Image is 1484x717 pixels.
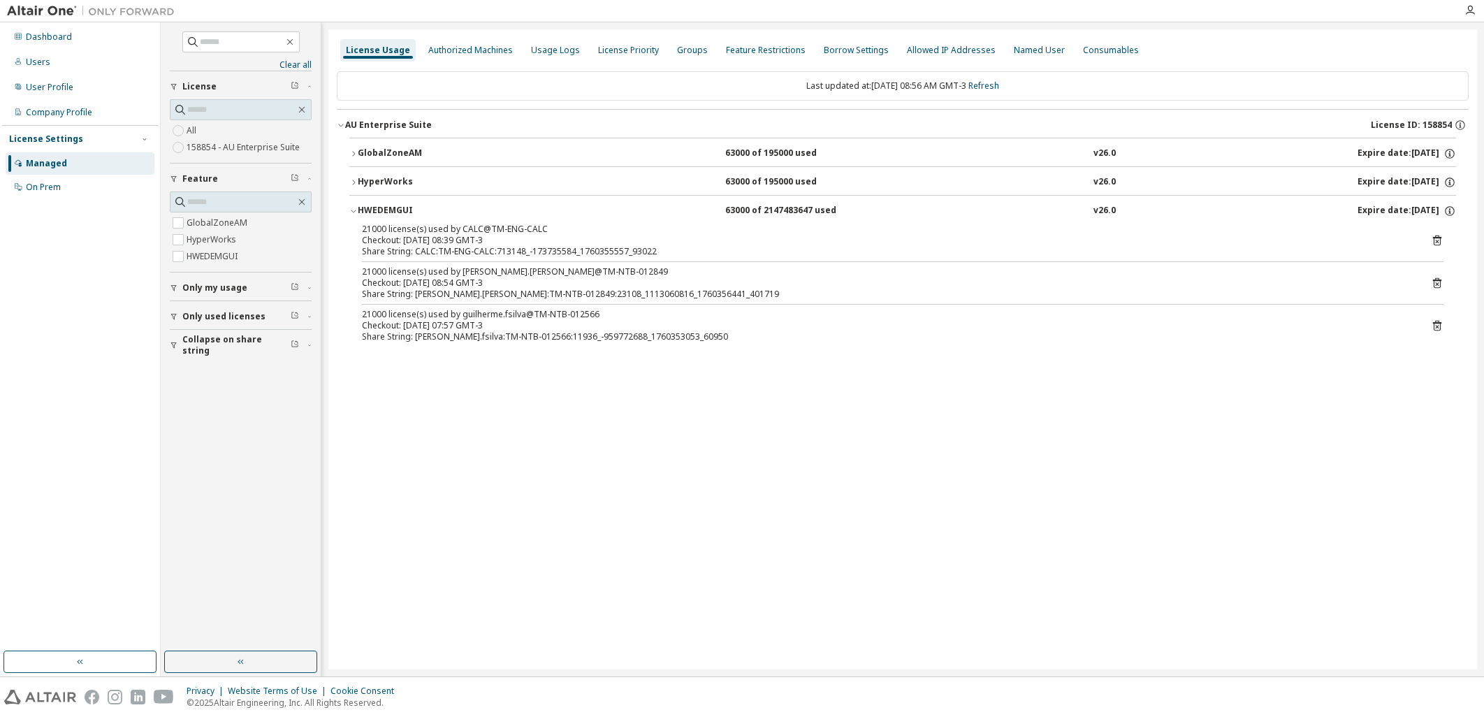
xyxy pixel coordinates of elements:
img: youtube.svg [154,690,174,704]
span: License ID: 158854 [1371,119,1452,131]
div: Website Terms of Use [228,686,330,697]
div: 63000 of 195000 used [725,147,851,160]
div: 21000 license(s) used by guilherme.fsilva@TM-NTB-012566 [362,309,1410,320]
span: Clear filter [291,173,299,184]
div: Company Profile [26,107,92,118]
span: Only my usage [182,282,247,294]
span: Only used licenses [182,311,265,322]
div: GlobalZoneAM [358,147,483,160]
div: Cookie Consent [330,686,402,697]
span: Clear filter [291,282,299,294]
button: GlobalZoneAM63000 of 195000 usedv26.0Expire date:[DATE] [349,138,1456,169]
p: © 2025 Altair Engineering, Inc. All Rights Reserved. [187,697,402,709]
div: Groups [677,45,708,56]
img: Altair One [7,4,182,18]
img: linkedin.svg [131,690,145,704]
button: License [170,71,312,102]
div: Checkout: [DATE] 08:39 GMT-3 [362,235,1410,246]
div: Managed [26,158,67,169]
div: Share String: [PERSON_NAME].fsilva:TM-NTB-012566:11936_-959772688_1760353053_60950 [362,331,1410,342]
div: Users [26,57,50,68]
img: instagram.svg [108,690,122,704]
div: Dashboard [26,31,72,43]
div: Named User [1014,45,1065,56]
img: altair_logo.svg [4,690,76,704]
span: License [182,81,217,92]
div: License Priority [598,45,659,56]
div: Feature Restrictions [726,45,806,56]
div: Last updated at: [DATE] 08:56 AM GMT-3 [337,71,1469,101]
div: 21000 license(s) used by CALC@TM-ENG-CALC [362,224,1410,235]
img: facebook.svg [85,690,99,704]
div: Usage Logs [531,45,580,56]
div: Allowed IP Addresses [907,45,996,56]
label: HyperWorks [187,231,239,248]
a: Clear all [170,59,312,71]
div: 21000 license(s) used by [PERSON_NAME].[PERSON_NAME]@TM-NTB-012849 [362,266,1410,277]
div: License Settings [9,133,83,145]
div: Expire date: [DATE] [1358,176,1456,189]
span: Clear filter [291,340,299,351]
div: 63000 of 195000 used [725,176,851,189]
button: AU Enterprise SuiteLicense ID: 158854 [337,110,1469,140]
div: Consumables [1083,45,1139,56]
div: HWEDEMGUI [358,205,483,217]
span: Clear filter [291,311,299,322]
div: Expire date: [DATE] [1358,147,1456,160]
button: Collapse on share string [170,330,312,361]
div: 63000 of 2147483647 used [725,205,851,217]
button: Only used licenses [170,301,312,332]
div: AU Enterprise Suite [345,119,432,131]
div: Authorized Machines [428,45,513,56]
button: Feature [170,164,312,194]
span: Feature [182,173,218,184]
button: HWEDEMGUI63000 of 2147483647 usedv26.0Expire date:[DATE] [349,196,1456,226]
label: HWEDEMGUI [187,248,240,265]
label: GlobalZoneAM [187,215,250,231]
div: v26.0 [1093,147,1116,160]
div: License Usage [346,45,410,56]
div: HyperWorks [358,176,483,189]
button: HyperWorks63000 of 195000 usedv26.0Expire date:[DATE] [349,167,1456,198]
span: Collapse on share string [182,334,291,356]
div: v26.0 [1093,205,1116,217]
div: Borrow Settings [824,45,889,56]
div: User Profile [26,82,73,93]
span: Clear filter [291,81,299,92]
div: Checkout: [DATE] 07:57 GMT-3 [362,320,1410,331]
a: Refresh [968,80,999,92]
div: Expire date: [DATE] [1358,205,1456,217]
label: 158854 - AU Enterprise Suite [187,139,303,156]
div: On Prem [26,182,61,193]
label: All [187,122,199,139]
div: Privacy [187,686,228,697]
div: v26.0 [1093,176,1116,189]
div: Share String: CALC:TM-ENG-CALC:713148_-173735584_1760355557_93022 [362,246,1410,257]
button: Only my usage [170,273,312,303]
div: Checkout: [DATE] 08:54 GMT-3 [362,277,1410,289]
div: Share String: [PERSON_NAME].[PERSON_NAME]:TM-NTB-012849:23108_1113060816_1760356441_401719 [362,289,1410,300]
